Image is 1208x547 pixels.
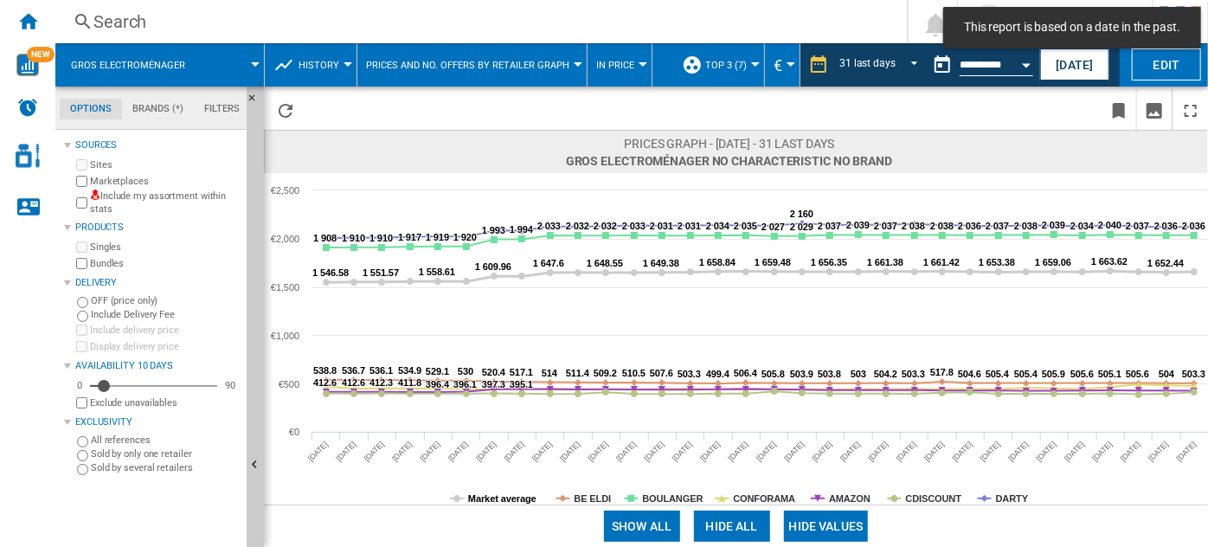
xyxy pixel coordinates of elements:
[75,359,240,373] div: Availability 10 Days
[846,220,870,230] tspan: 2 039
[642,493,703,504] tspan: BOULANGER
[706,369,730,379] tspan: 499.4
[369,233,393,243] tspan: 1 910
[986,221,1009,231] tspan: 2 037
[363,440,386,463] tspan: [DATE]
[1063,440,1086,463] tspan: [DATE]
[268,89,303,130] button: Reload
[996,493,1029,504] tspan: DARTY
[419,267,455,277] tspan: 1 558.61
[958,221,981,231] tspan: 2 036
[271,282,299,293] tspan: €1,500
[342,377,365,388] tspan: 412.6
[959,19,1186,36] span: This report is based on a date in the past.
[622,368,646,378] tspan: 510.5
[447,440,470,463] tspan: [DATE]
[1098,220,1121,230] tspan: 2 040
[90,158,240,171] label: Sites
[77,450,88,461] input: Sold by only one retailer
[906,493,962,504] tspan: CDISCOUNT
[75,415,240,429] div: Exclusivity
[510,379,533,389] tspan: 395.1
[733,493,795,504] tspan: CONFORAMA
[566,135,892,152] span: Prices graph - [DATE] - 31 last days
[734,221,757,231] tspan: 2 035
[313,233,337,243] tspan: 1 908
[566,221,589,231] tspan: 2 032
[312,267,349,278] tspan: 1 546.58
[363,267,399,278] tspan: 1 551.57
[398,377,421,388] tspan: 411.8
[537,221,561,231] tspan: 2 033
[765,43,800,87] md-menu: Currency
[682,43,755,87] div: top 3 (7)
[1102,89,1136,130] button: Bookmark this report
[587,440,610,463] tspan: [DATE]
[313,377,337,388] tspan: 412.6
[503,440,526,463] tspan: [DATE]
[566,152,892,170] span: Gros electroménager No characteristic No brand
[366,60,569,71] span: Prices and No. offers by retailer graph
[1154,221,1178,231] tspan: 2 036
[783,440,806,463] tspan: [DATE]
[790,209,813,219] tspan: 2 160
[75,138,240,152] div: Sources
[299,60,339,71] span: History
[482,379,505,389] tspan: 397.3
[369,377,393,388] tspan: 412.3
[979,440,1002,463] tspan: [DATE]
[1126,221,1149,231] tspan: 2 037
[829,493,871,504] tspan: AMAZON
[27,47,55,62] span: NEW
[874,221,897,231] tspan: 2 037
[76,397,87,409] input: Display delivery price
[17,97,38,118] img: alerts-logo.svg
[542,368,558,378] tspan: 514
[761,369,785,379] tspan: 505.8
[91,308,240,321] label: Include Delivery Fee
[426,366,449,376] tspan: 529.1
[76,341,87,352] input: Display delivery price
[271,234,299,244] tspan: €2,000
[1035,440,1058,463] tspan: [DATE]
[1173,89,1208,130] button: Maximize
[90,396,240,409] label: Exclude unavailables
[818,221,841,231] tspan: 2 037
[335,440,358,463] tspan: [DATE]
[77,464,88,475] input: Sold by several retailers
[706,221,730,231] tspan: 2 034
[221,379,240,392] div: 90
[867,440,890,463] tspan: [DATE]
[90,190,240,216] label: Include my assortment within stats
[1042,220,1065,230] tspan: 2 039
[1119,440,1142,463] tspan: [DATE]
[774,56,782,74] span: €
[925,43,1037,87] div: This report is based on a date in the past.
[902,221,925,231] tspan: 2 038
[1040,48,1109,80] button: [DATE]
[930,367,954,377] tspan: 517.8
[594,368,617,378] tspan: 509.2
[1098,369,1121,379] tspan: 505.1
[76,176,87,187] input: Marketplaces
[867,257,903,267] tspan: 1 661.38
[77,311,88,322] input: Include Delivery Fee
[76,258,87,269] input: Bundles
[71,60,185,71] span: Gros electroménager
[76,159,87,171] input: Sites
[1007,440,1031,463] tspan: [DATE]
[851,369,866,379] tspan: 503
[784,511,869,542] button: Hide values
[76,325,87,336] input: Include delivery price
[1132,48,1201,80] button: Edit
[90,241,240,254] label: Singles
[1011,47,1042,78] button: Open calendar
[75,276,240,290] div: Delivery
[194,99,250,119] md-tab-item: Filters
[790,222,813,232] tspan: 2 029
[951,440,974,463] tspan: [DATE]
[91,461,240,474] label: Sold by several retailers
[533,258,564,268] tspan: 1 647.6
[313,365,337,376] tspan: 538.8
[1182,369,1205,379] tspan: 503.3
